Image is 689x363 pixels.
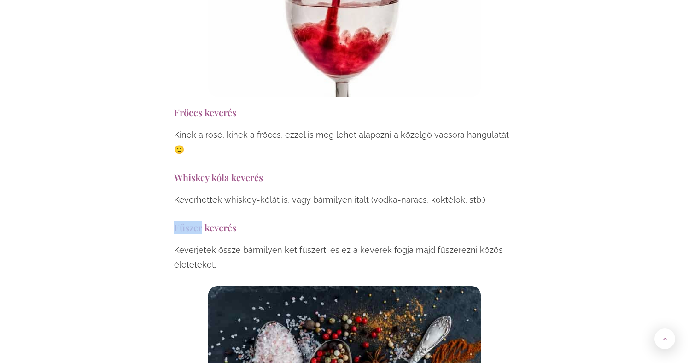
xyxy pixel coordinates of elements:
[174,128,515,157] p: Kinek a rosé, kinek a fröccs, ezzel is meg lehet alapozni a közelgő vacsora hangulatát 🙂
[174,221,515,234] h3: Fűszer keverés
[174,193,515,207] p: Keverhettek whiskey-kólát is, vagy bármilyen italt (vodka-naracs, koktélok, stb.)
[174,171,515,183] h3: Whiskey kóla keverés
[174,106,515,118] h3: Fröccs keverés
[174,243,515,272] p: Keverjetek össze bármilyen két fűszert, és ez a keverék fogja majd fűszerezni közös életeteket.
